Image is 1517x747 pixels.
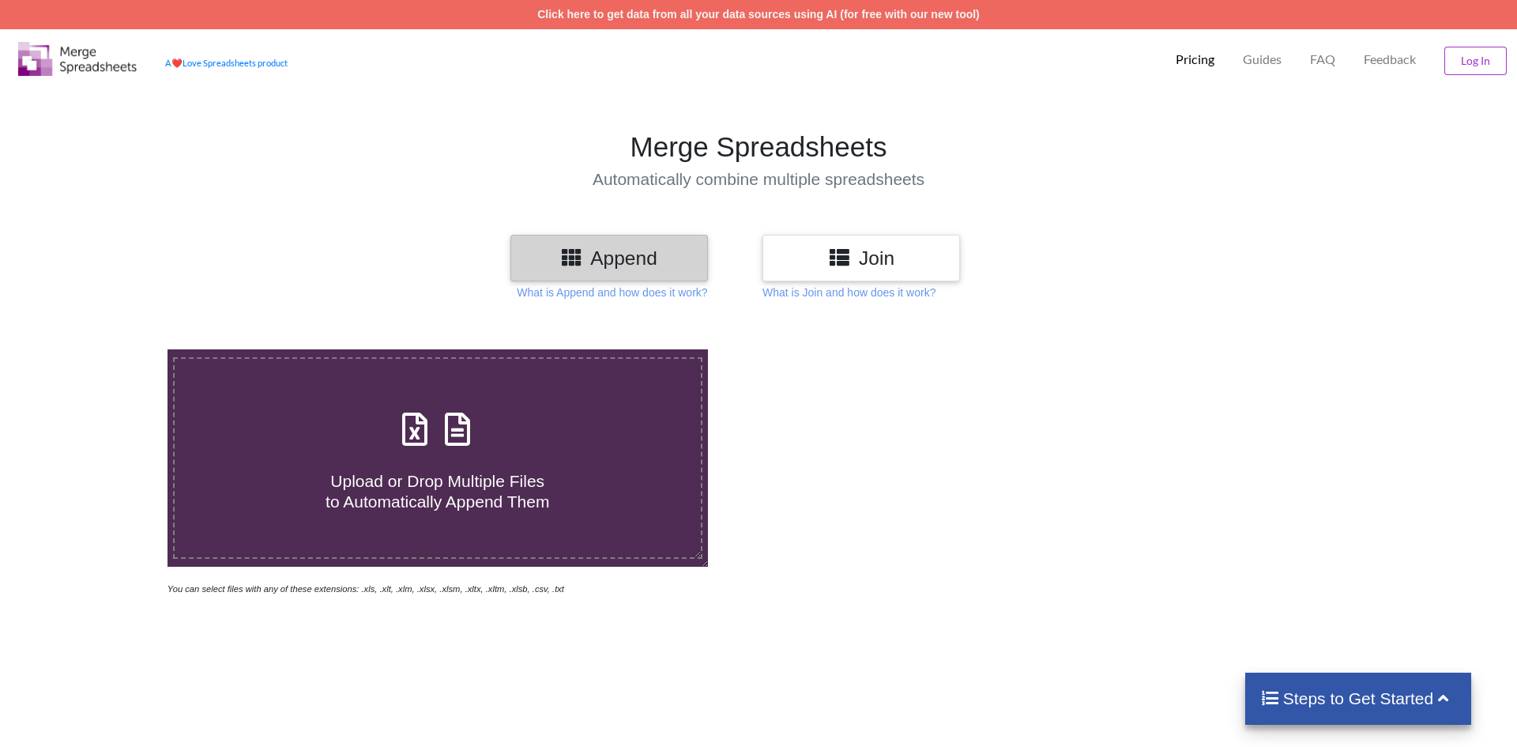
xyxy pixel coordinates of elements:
p: What is Join and how does it work? [762,285,935,300]
a: Click here to get data from all your data sources using AI (for free with our new tool) [537,8,980,21]
h4: Steps to Get Started [1261,689,1456,708]
span: Upload or Drop Multiple Files to Automatically Append Them [326,472,549,510]
p: What is Append and how does it work? [517,285,707,300]
a: AheartLove Spreadsheets product [165,58,288,68]
p: FAQ [1310,51,1335,68]
p: Pricing [1176,51,1214,68]
button: Log In [1444,47,1507,75]
span: Feedback [1364,53,1416,66]
p: Guides [1243,51,1282,68]
h3: Join [774,247,948,270]
i: You can select files with any of these extensions: .xls, .xlt, .xlm, .xlsx, .xlsm, .xltx, .xltm, ... [168,584,564,594]
span: heart [171,58,183,68]
img: Logo.png [18,42,137,76]
h3: Append [522,247,696,270]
